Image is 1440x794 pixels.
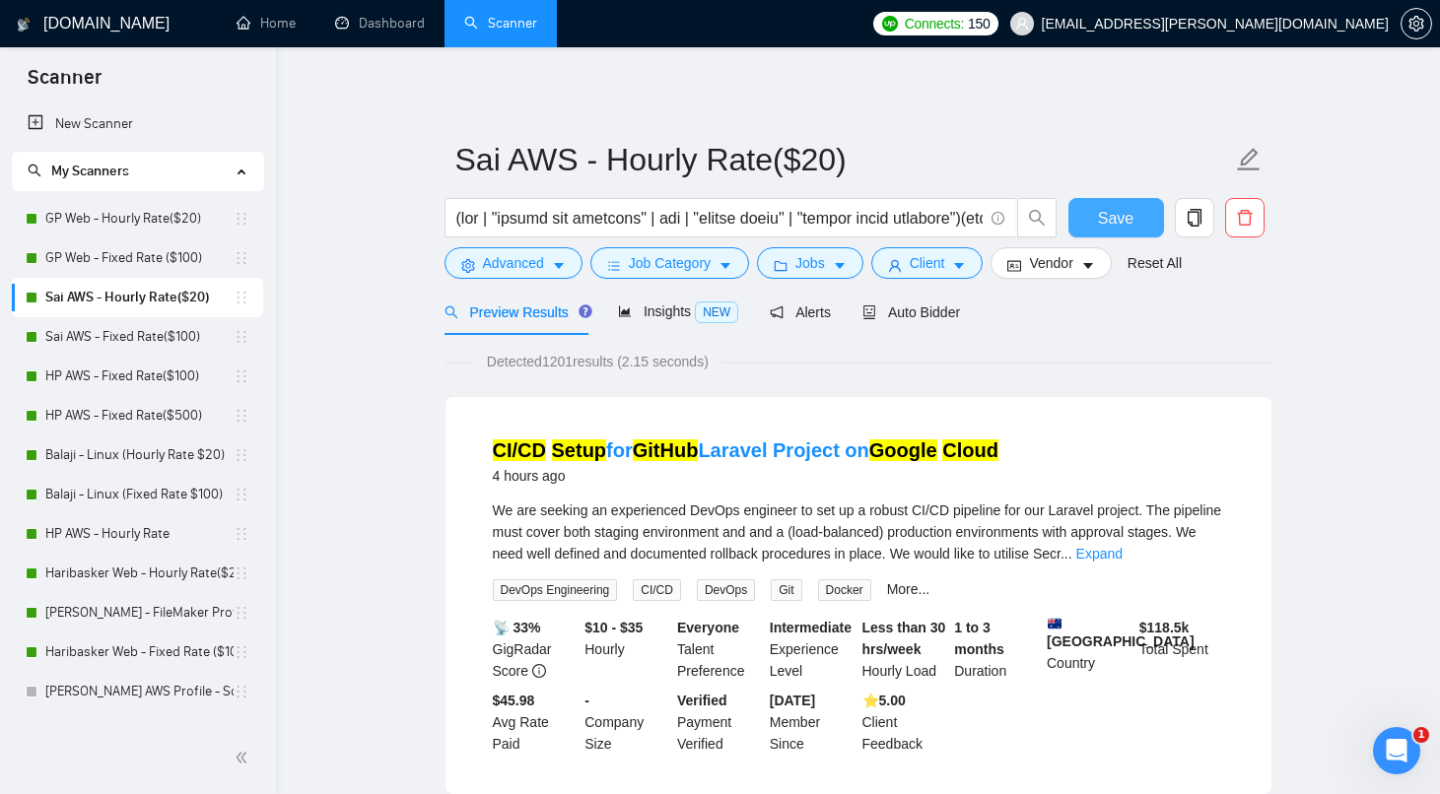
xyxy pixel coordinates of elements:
[552,439,607,461] mark: Setup
[493,439,998,461] a: CI/CD SetupforGitHubLaravel Project onGoogle Cloud
[12,199,263,238] li: GP Web - Hourly Rate($20)
[45,317,234,357] a: Sai AWS - Fixed Rate($100)
[12,317,263,357] li: Sai AWS - Fixed Rate($100)
[1098,206,1133,231] span: Save
[1373,727,1420,774] iframe: Intercom live chat
[493,579,618,601] span: DevOps Engineering
[1128,252,1182,274] a: Reset All
[1018,209,1056,227] span: search
[858,617,951,682] div: Hourly Load
[950,617,1043,682] div: Duration
[697,579,755,601] span: DevOps
[952,258,966,273] span: caret-down
[1401,16,1432,32] a: setting
[455,135,1232,184] input: Scanner name...
[12,238,263,278] li: GP Web - Fixed Rate ($100)
[1061,546,1072,562] span: ...
[234,487,249,502] span: holder
[335,15,425,32] a: dashboardDashboard
[1068,198,1164,237] button: Save
[1413,727,1429,743] span: 1
[633,439,699,461] mark: GitHub
[445,304,586,320] span: Preview Results
[234,250,249,266] span: holder
[633,579,681,601] span: CI/CD
[461,258,475,273] span: setting
[1401,8,1432,39] button: setting
[532,664,546,678] span: info-circle
[493,693,535,708] b: $45.98
[234,684,249,699] span: holder
[237,15,296,32] a: homeHome
[234,565,249,581] span: holder
[1017,198,1057,237] button: search
[992,212,1004,225] span: info-circle
[12,514,263,554] li: HP AWS - Hourly Rate
[1226,209,1264,227] span: delete
[1176,209,1213,227] span: copy
[862,304,960,320] span: Auto Bidder
[673,690,766,755] div: Payment Verified
[770,304,831,320] span: Alerts
[28,104,247,144] a: New Scanner
[493,439,546,461] mark: CI/CD
[757,247,863,279] button: folderJobscaret-down
[818,579,871,601] span: Docker
[991,247,1111,279] button: idcardVendorcaret-down
[770,620,852,635] b: Intermediate
[1076,546,1123,562] a: Expand
[234,329,249,345] span: holder
[869,439,937,461] mark: Google
[968,13,990,34] span: 150
[12,672,263,711] li: Hariprasad AWS Profile - Solutions Architect
[1135,617,1228,682] div: Total Spent
[552,258,566,273] span: caret-down
[12,593,263,632] li: Koushik - FileMaker Profile
[12,104,263,144] li: New Scanner
[12,63,117,104] span: Scanner
[493,464,998,488] div: 4 hours ago
[607,258,621,273] span: bars
[493,499,1224,564] div: We are seeking an experienced DevOps engineer to set up a robust CI/CD pipeline for our Laravel p...
[910,252,945,274] span: Client
[770,693,815,708] b: [DATE]
[629,252,711,274] span: Job Category
[888,258,902,273] span: user
[45,672,234,711] a: [PERSON_NAME] AWS Profile - Solutions Architect
[581,617,673,682] div: Hourly
[456,206,983,231] input: Search Freelance Jobs...
[234,447,249,463] span: holder
[483,252,544,274] span: Advanced
[45,632,234,672] a: Haribasker Web - Fixed Rate ($100)
[12,278,263,317] li: Sai AWS - Hourly Rate($20)
[858,690,951,755] div: Client Feedback
[770,305,784,319] span: notification
[862,693,906,708] b: ⭐️ 5.00
[12,554,263,593] li: Haribasker Web - Hourly Rate($25)
[28,163,129,179] span: My Scanners
[45,475,234,514] a: Balaji - Linux (Fixed Rate $100)
[234,644,249,660] span: holder
[45,554,234,593] a: Haribasker Web - Hourly Rate($25)
[942,439,998,461] mark: Cloud
[862,620,946,657] b: Less than 30 hrs/week
[695,301,738,323] span: NEW
[12,632,263,672] li: Haribasker Web - Fixed Rate ($100)
[473,351,722,372] span: Detected 1201 results (2.15 seconds)
[464,15,537,32] a: searchScanner
[17,9,31,40] img: logo
[234,605,249,621] span: holder
[12,396,263,435] li: HP AWS - Fixed Rate($500)
[45,238,234,278] a: GP Web - Fixed Rate ($100)
[871,247,984,279] button: userClientcaret-down
[584,693,589,708] b: -
[771,579,801,601] span: Git
[766,617,858,682] div: Experience Level
[234,526,249,542] span: holder
[618,304,632,318] span: area-chart
[1015,17,1029,31] span: user
[493,620,541,635] b: 📡 33%
[1236,147,1262,172] span: edit
[774,258,788,273] span: folder
[445,247,583,279] button: settingAdvancedcaret-down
